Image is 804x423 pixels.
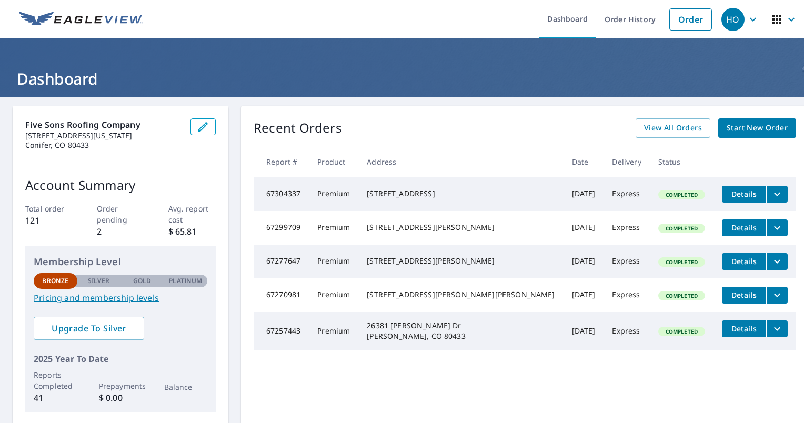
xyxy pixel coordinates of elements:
[254,245,309,278] td: 67277647
[42,276,68,286] p: Bronze
[42,323,136,334] span: Upgrade To Silver
[659,191,704,198] span: Completed
[636,118,710,138] a: View All Orders
[168,203,216,225] p: Avg. report cost
[34,255,207,269] p: Membership Level
[97,225,145,238] p: 2
[728,256,760,266] span: Details
[358,146,563,177] th: Address
[604,177,649,211] td: Express
[254,146,309,177] th: Report #
[367,320,555,341] div: 26381 [PERSON_NAME] Dr [PERSON_NAME], CO 80433
[728,290,760,300] span: Details
[309,312,358,350] td: Premium
[722,186,766,203] button: detailsBtn-67304337
[728,189,760,199] span: Details
[133,276,151,286] p: Gold
[728,223,760,233] span: Details
[564,177,604,211] td: [DATE]
[604,278,649,312] td: Express
[659,225,704,232] span: Completed
[604,312,649,350] td: Express
[367,289,555,300] div: [STREET_ADDRESS][PERSON_NAME][PERSON_NAME]
[604,146,649,177] th: Delivery
[564,278,604,312] td: [DATE]
[13,68,791,89] h1: Dashboard
[722,287,766,304] button: detailsBtn-67270981
[99,391,143,404] p: $ 0.00
[254,278,309,312] td: 67270981
[722,253,766,270] button: detailsBtn-67277647
[727,122,788,135] span: Start New Order
[254,118,342,138] p: Recent Orders
[766,186,788,203] button: filesDropdownBtn-67304337
[34,391,77,404] p: 41
[34,369,77,391] p: Reports Completed
[34,291,207,304] a: Pricing and membership levels
[650,146,713,177] th: Status
[722,320,766,337] button: detailsBtn-67257443
[25,214,73,227] p: 121
[766,219,788,236] button: filesDropdownBtn-67299709
[367,256,555,266] div: [STREET_ADDRESS][PERSON_NAME]
[88,276,110,286] p: Silver
[25,118,182,131] p: Five Sons Roofing Company
[25,131,182,140] p: [STREET_ADDRESS][US_STATE]
[766,287,788,304] button: filesDropdownBtn-67270981
[254,211,309,245] td: 67299709
[34,317,144,340] a: Upgrade To Silver
[644,122,702,135] span: View All Orders
[659,292,704,299] span: Completed
[25,203,73,214] p: Total order
[169,276,202,286] p: Platinum
[604,211,649,245] td: Express
[19,12,143,27] img: EV Logo
[564,245,604,278] td: [DATE]
[604,245,649,278] td: Express
[254,177,309,211] td: 67304337
[309,278,358,312] td: Premium
[728,324,760,334] span: Details
[766,253,788,270] button: filesDropdownBtn-67277647
[722,219,766,236] button: detailsBtn-67299709
[367,222,555,233] div: [STREET_ADDRESS][PERSON_NAME]
[309,245,358,278] td: Premium
[659,328,704,335] span: Completed
[99,380,143,391] p: Prepayments
[718,118,796,138] a: Start New Order
[659,258,704,266] span: Completed
[564,146,604,177] th: Date
[164,381,208,392] p: Balance
[367,188,555,199] div: [STREET_ADDRESS]
[721,8,745,31] div: HO
[309,146,358,177] th: Product
[564,312,604,350] td: [DATE]
[309,177,358,211] td: Premium
[309,211,358,245] td: Premium
[34,352,207,365] p: 2025 Year To Date
[168,225,216,238] p: $ 65.81
[766,320,788,337] button: filesDropdownBtn-67257443
[25,176,216,195] p: Account Summary
[669,8,712,31] a: Order
[97,203,145,225] p: Order pending
[564,211,604,245] td: [DATE]
[25,140,182,150] p: Conifer, CO 80433
[254,312,309,350] td: 67257443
